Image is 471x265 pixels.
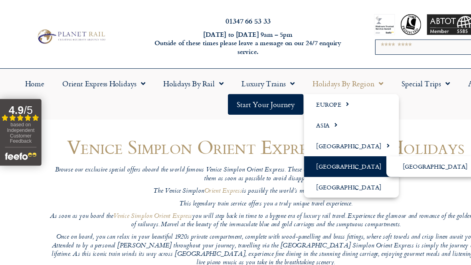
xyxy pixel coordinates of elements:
a: Start your Journey [202,84,269,102]
img: Planet Rail Train Holidays Logo [31,25,95,40]
p: As soon as you board the you will step back in time to a bygone era of luxury rail travel. Experi... [44,189,427,203]
p: The Venice Simplon is possibly the world’s most iconic luxury rail journey. [44,166,427,174]
a: Home [14,65,47,84]
a: Special Trips [348,65,407,84]
a: Venice Simplon Orient Express [101,187,170,197]
a: [GEOGRAPHIC_DATA] [269,139,354,157]
p: As day breaks you awake to ever-changing views as you travel through [GEOGRAPHIC_DATA] towards [G... [44,241,427,263]
em: Browse our exclusive special offers aboard the world famous Venice Simplon Orient Express. These ... [49,146,422,163]
a: About Us [407,65,457,84]
a: Asia [269,102,354,120]
a: Holidays by Region [269,65,348,84]
h6: [DATE] to [DATE] 9am – 5pm Outside of these times please leave a message on our 24/7 enquiry serv... [128,27,312,50]
p: This legendary train service offers you a truly unique travel experience. [44,177,427,185]
a: Orient Express Holidays [47,65,137,84]
a: Europe [269,84,354,102]
h1: Venice Simplon Orient Express Special Holidays [44,121,427,140]
a: Luxury Trains [206,65,269,84]
a: [GEOGRAPHIC_DATA] [342,139,423,157]
a: [GEOGRAPHIC_DATA] [269,120,354,139]
a: 01347 66 53 33 [200,14,240,23]
a: Holidays by Rail [137,65,206,84]
a: [GEOGRAPHIC_DATA] [269,157,354,175]
button: Search [427,36,451,48]
nav: Menu [4,65,467,102]
p: Once on board, you can relax in your beautiful 1920s private compartment, complete with wood-pane... [44,207,427,237]
a: Orient Express [181,165,215,175]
